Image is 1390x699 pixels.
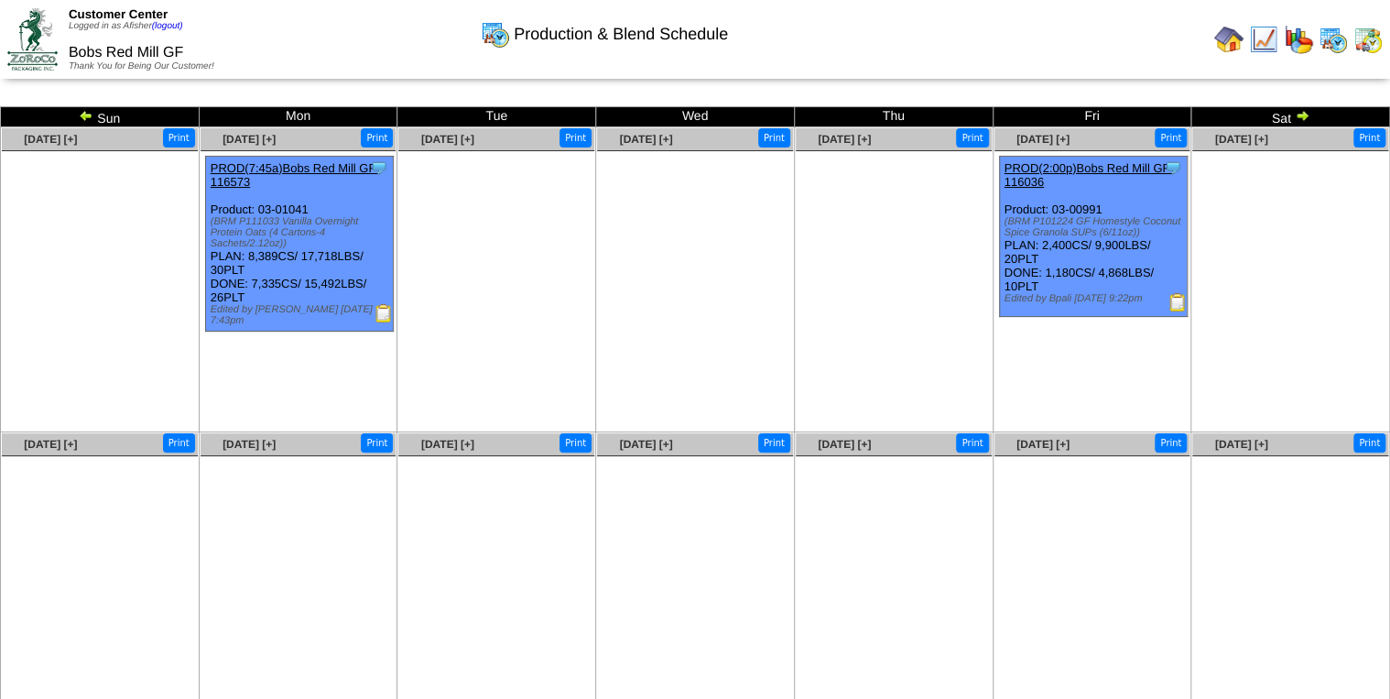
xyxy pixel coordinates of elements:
[370,158,388,177] img: Tooltip
[619,438,672,451] a: [DATE] [+]
[1284,25,1313,54] img: graph.gif
[1249,25,1278,54] img: line_graph.gif
[361,128,393,147] button: Print
[69,45,183,60] span: Bobs Red Mill GF
[1,107,200,127] td: Sun
[1214,25,1243,54] img: home.gif
[1004,216,1187,238] div: (BRM P101224 GF Homestyle Coconut Spice Granola SUPs (6/11oz))
[1191,107,1390,127] td: Sat
[1353,25,1383,54] img: calendarinout.gif
[421,133,474,146] a: [DATE] [+]
[223,133,276,146] a: [DATE] [+]
[1164,158,1182,177] img: Tooltip
[794,107,993,127] td: Thu
[69,21,183,31] span: Logged in as Afisher
[619,133,672,146] a: [DATE] [+]
[361,433,393,453] button: Print
[211,304,393,326] div: Edited by [PERSON_NAME] [DATE] 7:43pm
[163,433,195,453] button: Print
[397,107,596,127] td: Tue
[993,107,1191,127] td: Fri
[211,161,380,189] a: PROD(7:45a)Bobs Red Mill GF-116573
[421,438,474,451] a: [DATE] [+]
[1004,161,1174,189] a: PROD(2:00p)Bobs Red Mill GF-116036
[956,433,988,453] button: Print
[1016,438,1070,451] a: [DATE] [+]
[1155,433,1187,453] button: Print
[1319,25,1348,54] img: calendarprod.gif
[514,25,728,44] span: Production & Blend Schedule
[818,133,871,146] a: [DATE] [+]
[199,107,397,127] td: Mon
[1353,433,1385,453] button: Print
[205,157,393,332] div: Product: 03-01041 PLAN: 8,389CS / 17,718LBS / 30PLT DONE: 7,335CS / 15,492LBS / 26PLT
[596,107,795,127] td: Wed
[211,216,393,249] div: (BRM P111033 Vanilla Overnight Protein Oats (4 Cartons-4 Sachets/2.12oz))
[818,438,871,451] a: [DATE] [+]
[1155,128,1187,147] button: Print
[69,7,168,21] span: Customer Center
[7,8,58,70] img: ZoRoCo_Logo(Green%26Foil)%20jpg.webp
[1004,293,1187,304] div: Edited by Bpali [DATE] 9:22pm
[152,21,183,31] a: (logout)
[1353,128,1385,147] button: Print
[1168,293,1187,311] img: Production Report
[559,433,592,453] button: Print
[481,19,510,49] img: calendarprod.gif
[223,438,276,451] a: [DATE] [+]
[24,438,77,451] a: [DATE] [+]
[999,157,1187,317] div: Product: 03-00991 PLAN: 2,400CS / 9,900LBS / 20PLT DONE: 1,180CS / 4,868LBS / 10PLT
[69,61,214,71] span: Thank You for Being Our Customer!
[375,304,393,322] img: Production Report
[79,108,93,123] img: arrowleft.gif
[1215,438,1268,451] a: [DATE] [+]
[1016,133,1070,146] a: [DATE] [+]
[1295,108,1309,123] img: arrowright.gif
[559,128,592,147] button: Print
[956,128,988,147] button: Print
[758,128,790,147] button: Print
[758,433,790,453] button: Print
[1215,133,1268,146] a: [DATE] [+]
[163,128,195,147] button: Print
[24,133,77,146] a: [DATE] [+]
